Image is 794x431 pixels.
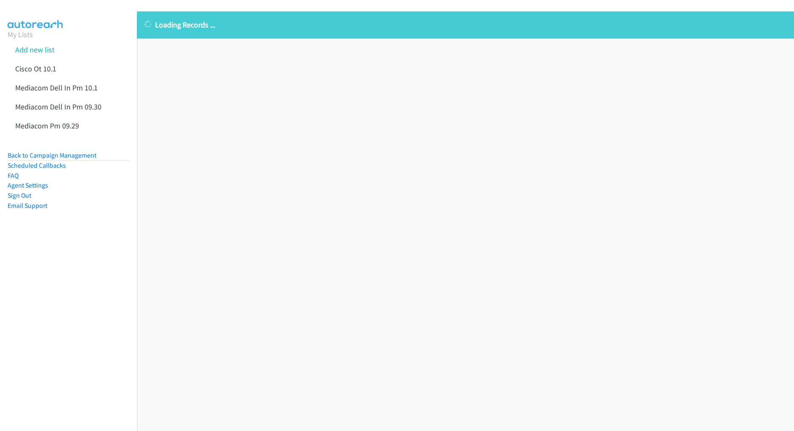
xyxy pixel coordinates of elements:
p: Loading Records ... [145,19,786,30]
a: Mediacom Dell In Pm 10.1 [15,83,98,93]
a: Back to Campaign Management [8,151,96,159]
a: My Lists [8,30,33,39]
a: FAQ [8,172,19,180]
a: Scheduled Callbacks [8,161,66,169]
a: Mediacom Dell In Pm 09.30 [15,102,101,112]
a: Email Support [8,202,47,210]
a: Add new list [15,45,55,55]
a: Cisco Ot 10.1 [15,64,56,74]
a: Mediacom Pm 09.29 [15,121,79,131]
a: Sign Out [8,191,31,199]
a: Agent Settings [8,181,48,189]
